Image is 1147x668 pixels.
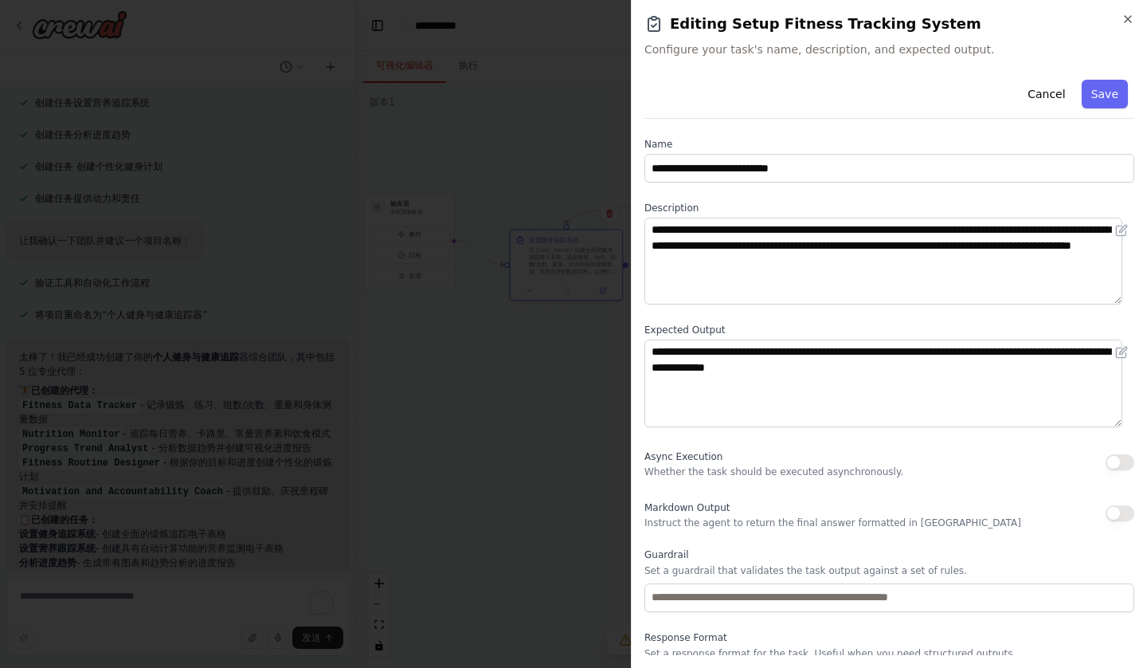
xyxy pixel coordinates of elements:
[1082,80,1128,108] button: Save
[644,631,1134,644] label: Response Format
[644,517,1021,529] p: Instruct the agent to return the final answer formatted in [GEOGRAPHIC_DATA]
[644,41,1134,57] span: Configure your task's name, description, and expected output.
[644,324,1134,336] label: Expected Output
[644,13,1134,35] h2: Editing Setup Fitness Tracking System
[1018,80,1075,108] button: Cancel
[644,647,1134,660] p: Set a response format for the task. Useful when you need structured outputs.
[644,138,1134,151] label: Name
[644,466,903,478] p: Whether the task should be executed asynchronously.
[644,502,730,513] span: Markdown Output
[1112,343,1131,362] button: Open in editor
[644,548,1134,561] label: Guardrail
[644,564,1134,577] p: Set a guardrail that validates the task output against a set of rules.
[1112,221,1131,240] button: Open in editor
[644,451,722,462] span: Async Execution
[644,202,1134,214] label: Description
